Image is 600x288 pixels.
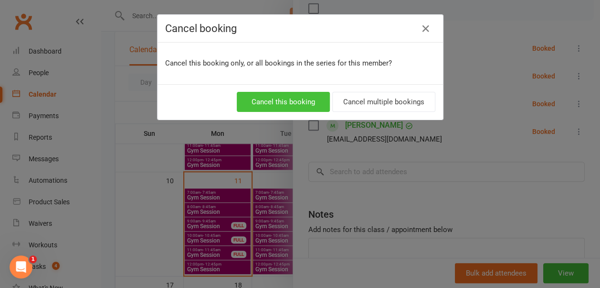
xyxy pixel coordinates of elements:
[418,21,433,36] button: Close
[332,92,435,112] button: Cancel multiple bookings
[237,92,330,112] button: Cancel this booking
[165,22,435,34] h4: Cancel booking
[165,57,435,69] p: Cancel this booking only, or all bookings in the series for this member?
[29,255,37,263] span: 1
[10,255,32,278] iframe: Intercom live chat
